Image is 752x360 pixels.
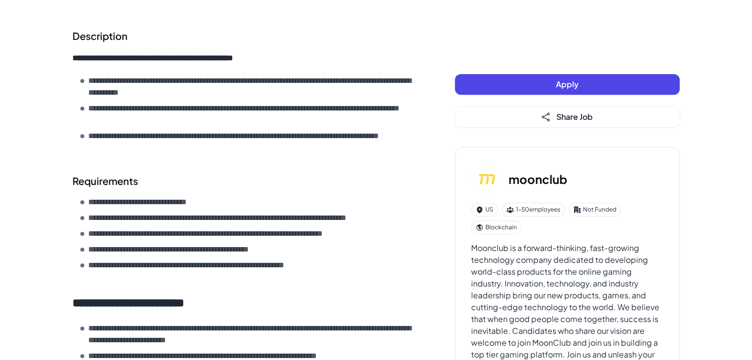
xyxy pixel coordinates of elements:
[455,74,680,95] button: Apply
[556,111,593,122] span: Share Job
[556,79,579,89] span: Apply
[72,29,415,43] h2: Description
[509,170,567,188] h3: moonclub
[502,203,565,216] div: 1-50 employees
[455,107,680,127] button: Share Job
[471,220,521,234] div: Blockchain
[569,203,621,216] div: Not Funded
[72,174,415,188] h2: Requirements
[471,203,498,216] div: US
[471,163,503,195] img: mo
